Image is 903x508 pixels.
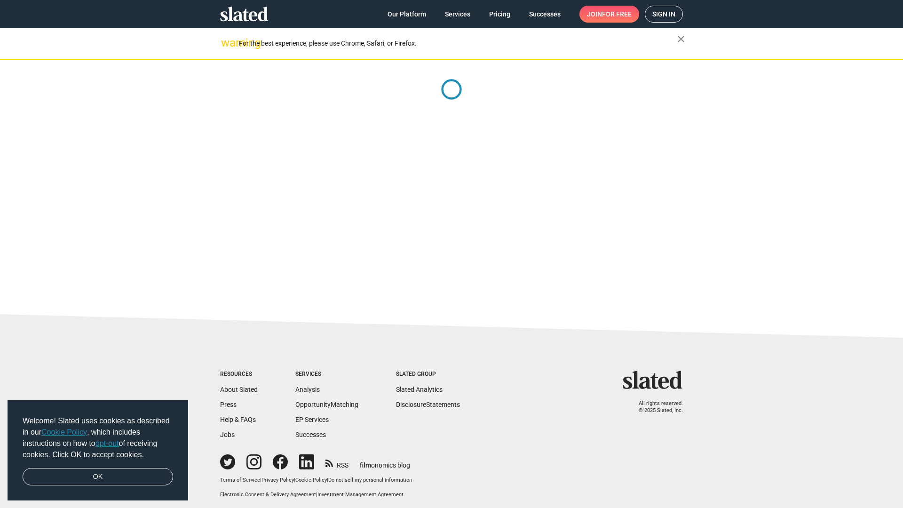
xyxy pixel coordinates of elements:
[260,477,261,483] span: |
[529,6,561,23] span: Successes
[579,6,639,23] a: Joinfor free
[95,439,119,447] a: opt-out
[23,415,173,460] span: Welcome! Slated uses cookies as described in our , which includes instructions on how to of recei...
[652,6,675,22] span: Sign in
[522,6,568,23] a: Successes
[295,386,320,393] a: Analysis
[295,401,358,408] a: OpportunityMatching
[8,400,188,501] div: cookieconsent
[645,6,683,23] a: Sign in
[445,6,470,23] span: Services
[396,371,460,378] div: Slated Group
[221,37,232,48] mat-icon: warning
[360,453,410,470] a: filmonomics blog
[295,477,327,483] a: Cookie Policy
[295,431,326,438] a: Successes
[675,33,687,45] mat-icon: close
[261,477,294,483] a: Privacy Policy
[294,477,295,483] span: |
[327,477,328,483] span: |
[239,37,677,50] div: For the best experience, please use Chrome, Safari, or Firefox.
[360,461,371,469] span: film
[437,6,478,23] a: Services
[220,401,237,408] a: Press
[388,6,426,23] span: Our Platform
[23,468,173,486] a: dismiss cookie message
[295,371,358,378] div: Services
[220,371,258,378] div: Resources
[629,400,683,414] p: All rights reserved. © 2025 Slated, Inc.
[220,386,258,393] a: About Slated
[295,416,329,423] a: EP Services
[380,6,434,23] a: Our Platform
[317,492,404,498] a: Investment Management Agreement
[489,6,510,23] span: Pricing
[482,6,518,23] a: Pricing
[396,386,443,393] a: Slated Analytics
[220,416,256,423] a: Help & FAQs
[587,6,632,23] span: Join
[220,492,316,498] a: Electronic Consent & Delivery Agreement
[220,431,235,438] a: Jobs
[316,492,317,498] span: |
[325,455,349,470] a: RSS
[41,428,87,436] a: Cookie Policy
[220,477,260,483] a: Terms of Service
[328,477,412,484] button: Do not sell my personal information
[396,401,460,408] a: DisclosureStatements
[602,6,632,23] span: for free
